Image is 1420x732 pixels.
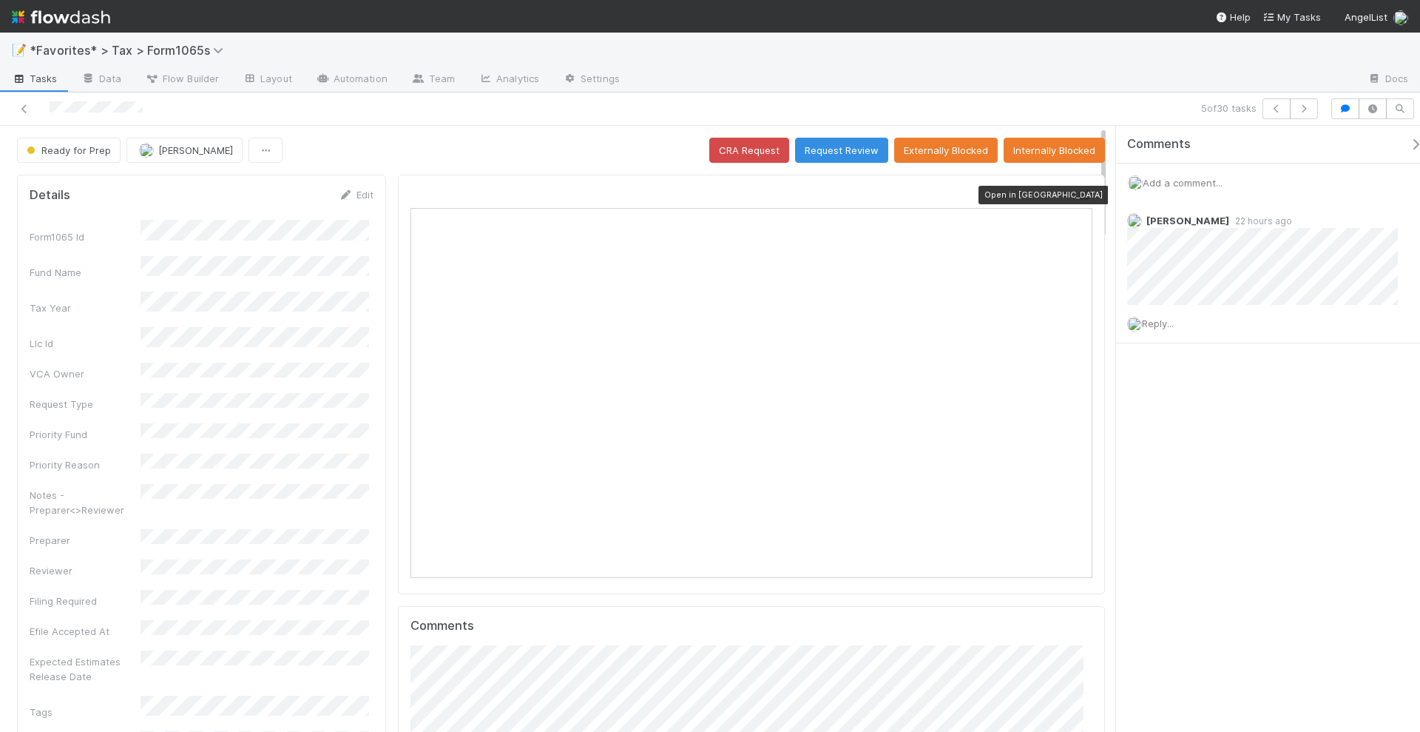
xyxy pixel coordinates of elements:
[795,138,888,163] button: Request Review
[126,138,243,163] button: [PERSON_NAME]
[30,188,70,203] h5: Details
[1262,10,1321,24] a: My Tasks
[145,71,219,86] span: Flow Builder
[1127,213,1142,228] img: avatar_cfa6ccaa-c7d9-46b3-b608-2ec56ecf97ad.png
[30,654,141,684] div: Expected Estimates Release Date
[1356,68,1420,92] a: Docs
[139,143,154,158] img: avatar_cfa6ccaa-c7d9-46b3-b608-2ec56ecf97ad.png
[30,488,141,517] div: Notes - Preparer<>Reviewer
[30,427,141,442] div: Priority Fund
[30,300,141,315] div: Tax Year
[1143,177,1223,189] span: Add a comment...
[1127,137,1191,152] span: Comments
[467,68,551,92] a: Analytics
[30,533,141,548] div: Preparer
[410,619,1092,634] h5: Comments
[1229,215,1292,226] span: 22 hours ago
[30,265,141,280] div: Fund Name
[24,144,111,156] span: Ready for Prep
[30,366,141,381] div: VCA Owner
[1127,317,1142,332] img: avatar_711f55b7-5a46-40da-996f-bc93b6b86381.png
[70,68,133,92] a: Data
[1393,10,1408,25] img: avatar_711f55b7-5a46-40da-996f-bc93b6b86381.png
[30,594,141,608] div: Filing Required
[1201,101,1257,115] span: 5 of 30 tasks
[30,43,231,58] span: *Favorites* > Tax > Form1065s
[133,68,231,92] a: Flow Builder
[158,144,233,156] span: [PERSON_NAME]
[1142,318,1174,329] span: Reply...
[399,68,467,92] a: Team
[30,624,141,639] div: Efile Accepted At
[17,138,121,163] button: Ready for Prep
[1215,10,1251,24] div: Help
[30,229,141,244] div: Form1065 Id
[12,71,58,86] span: Tasks
[551,68,632,92] a: Settings
[30,336,141,351] div: Llc Id
[339,189,373,201] a: Edit
[304,68,399,92] a: Automation
[1128,175,1143,190] img: avatar_711f55b7-5a46-40da-996f-bc93b6b86381.png
[231,68,304,92] a: Layout
[30,563,141,578] div: Reviewer
[1262,11,1321,23] span: My Tasks
[30,397,141,412] div: Request Type
[1146,215,1229,226] span: [PERSON_NAME]
[30,457,141,472] div: Priority Reason
[30,705,141,719] div: Tags
[1004,138,1105,163] button: Internally Blocked
[12,4,110,30] img: logo-inverted-e16ddd16eac7371096b0.svg
[1345,11,1387,23] span: AngelList
[894,138,998,163] button: Externally Blocked
[709,138,789,163] button: CRA Request
[12,44,27,56] span: 📝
